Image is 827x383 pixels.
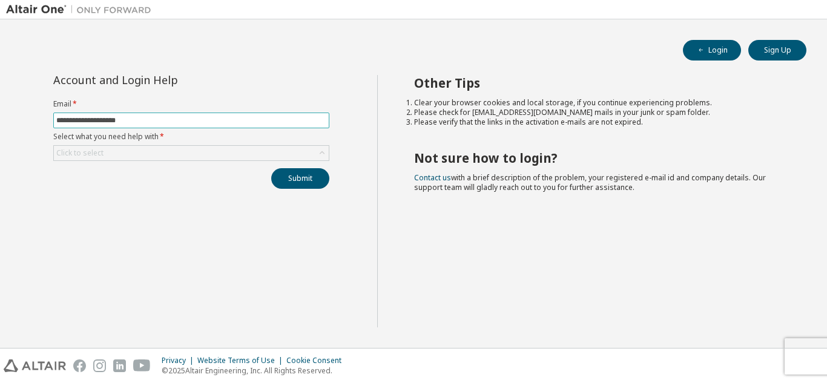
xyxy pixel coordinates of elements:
[162,356,197,365] div: Privacy
[414,172,451,183] a: Contact us
[4,359,66,372] img: altair_logo.svg
[414,75,785,91] h2: Other Tips
[414,150,785,166] h2: Not sure how to login?
[113,359,126,372] img: linkedin.svg
[414,108,785,117] li: Please check for [EMAIL_ADDRESS][DOMAIN_NAME] mails in your junk or spam folder.
[53,99,329,109] label: Email
[197,356,286,365] div: Website Terms of Use
[162,365,349,376] p: © 2025 Altair Engineering, Inc. All Rights Reserved.
[414,98,785,108] li: Clear your browser cookies and local storage, if you continue experiencing problems.
[414,172,766,192] span: with a brief description of the problem, your registered e-mail id and company details. Our suppo...
[53,75,274,85] div: Account and Login Help
[6,4,157,16] img: Altair One
[133,359,151,372] img: youtube.svg
[93,359,106,372] img: instagram.svg
[683,40,741,61] button: Login
[54,146,329,160] div: Click to select
[414,117,785,127] li: Please verify that the links in the activation e-mails are not expired.
[748,40,806,61] button: Sign Up
[286,356,349,365] div: Cookie Consent
[271,168,329,189] button: Submit
[56,148,104,158] div: Click to select
[53,132,329,142] label: Select what you need help with
[73,359,86,372] img: facebook.svg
